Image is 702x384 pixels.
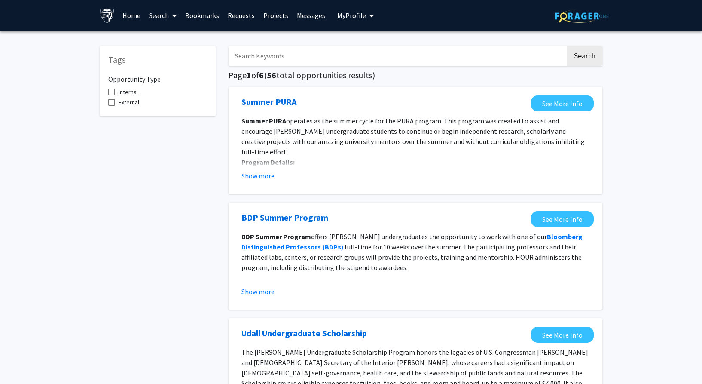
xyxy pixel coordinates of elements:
h5: Page of ( total opportunities results) [229,70,602,80]
a: Requests [223,0,259,31]
strong: Program Details: [241,158,295,166]
iframe: Chat [6,345,37,378]
img: Johns Hopkins University Logo [100,8,115,23]
button: Search [567,46,602,66]
span: My Profile [337,11,366,20]
a: Opens in a new tab [241,327,367,340]
strong: Summer PURA [241,117,286,125]
a: Bookmarks [181,0,223,31]
button: Show more [241,286,275,297]
button: Show more [241,171,275,181]
a: Opens in a new tab [531,327,594,343]
a: Projects [259,0,293,31]
img: ForagerOne Logo [555,9,609,23]
span: Internal [119,87,138,97]
span: External [119,97,139,108]
strong: BDP Summer Program [241,232,311,241]
a: Home [118,0,145,31]
input: Search Keywords [229,46,566,66]
span: 56 [267,70,276,80]
p: offers [PERSON_NAME] undergraduates the opportunity to work with one of our full-time for 10 week... [241,231,589,273]
span: 6 [259,70,264,80]
a: Opens in a new tab [241,211,328,224]
a: Search [145,0,181,31]
a: Opens in a new tab [531,95,594,111]
h5: Tags [108,55,207,65]
a: Opens in a new tab [531,211,594,227]
a: Opens in a new tab [241,95,296,108]
h6: Opportunity Type [108,68,207,83]
span: operates as the summer cycle for the PURA program. This program was created to assist and encoura... [241,117,585,156]
span: 1 [247,70,251,80]
a: Messages [293,0,330,31]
